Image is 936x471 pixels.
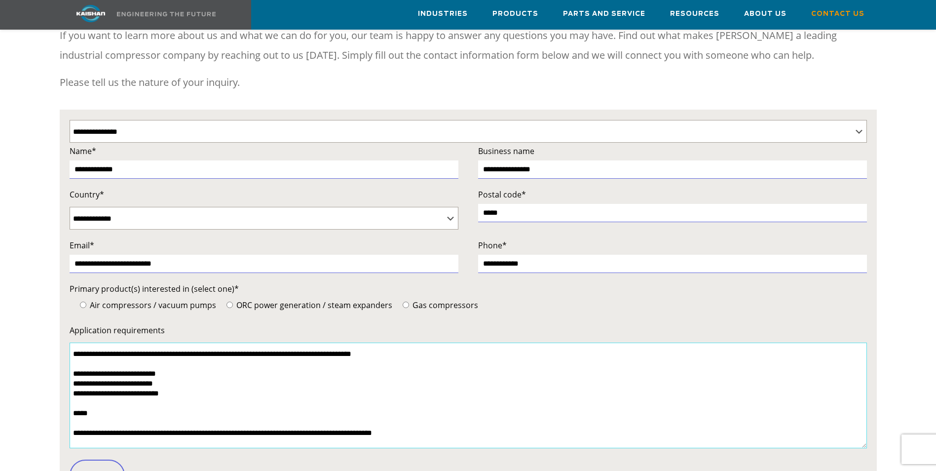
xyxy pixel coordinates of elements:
a: Contact Us [811,0,864,27]
a: Resources [670,0,719,27]
img: kaishan logo [54,5,128,22]
span: Contact Us [811,8,864,20]
a: Industries [418,0,468,27]
span: Resources [670,8,719,20]
a: Products [492,0,538,27]
label: Name* [70,144,458,158]
span: About Us [744,8,786,20]
input: ORC power generation / steam expanders [226,302,233,308]
label: Country* [70,188,458,201]
span: Products [492,8,538,20]
span: Parts and Service [563,8,645,20]
span: ORC power generation / steam expanders [234,300,392,311]
input: Air compressors / vacuum pumps [80,302,86,308]
span: Industries [418,8,468,20]
img: Engineering the future [117,12,216,16]
label: Postal code* [478,188,867,201]
span: Air compressors / vacuum pumps [88,300,216,311]
label: Email* [70,238,458,252]
input: Gas compressors [403,302,409,308]
label: Phone* [478,238,867,252]
a: Parts and Service [563,0,645,27]
label: Application requirements [70,323,867,337]
label: Business name [478,144,867,158]
p: Please tell us the nature of your inquiry. [60,73,877,92]
p: If you want to learn more about us and what we can do for you, our team is happy to answer any qu... [60,26,877,65]
a: About Us [744,0,786,27]
span: Gas compressors [411,300,478,311]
